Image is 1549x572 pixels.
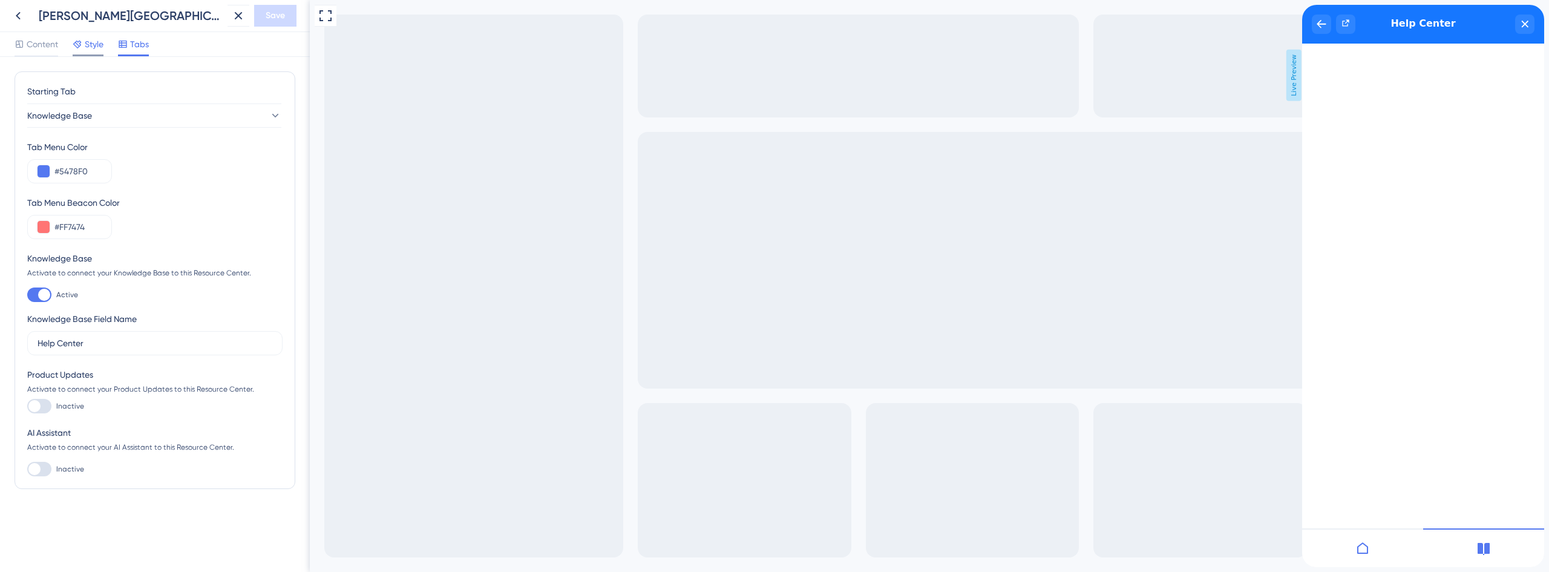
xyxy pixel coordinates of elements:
input: Knowledge Base [38,337,272,350]
div: AI Assistant [27,426,283,440]
span: Help Center [7,3,62,18]
span: Active [56,290,78,300]
div: back to header [10,10,29,29]
div: Tab Menu Color [27,140,283,154]
span: Save [266,8,285,23]
div: close resource center [213,10,232,29]
span: Starting Tab [27,84,76,99]
div: Activate to connect your Product Updates to this Resource Center. [27,384,283,394]
div: Knowledge Base [27,251,283,266]
span: Help Center [88,10,153,28]
div: Knowledge Base Field Name [27,312,137,326]
div: Tab Menu Beacon Color [27,196,283,210]
button: Knowledge Base [27,104,281,128]
span: Content [27,37,58,51]
span: Inactive [56,464,84,474]
div: [PERSON_NAME][GEOGRAPHIC_DATA] [39,7,223,24]
button: Save [254,5,296,27]
span: Style [85,37,103,51]
span: Inactive [56,401,84,411]
span: Live Preview [977,50,992,101]
div: Activate to connect your Knowledge Base to this Resource Center. [27,268,283,278]
span: Tabs [130,37,149,51]
div: Product Updates [27,367,283,382]
span: Knowledge Base [27,108,92,123]
div: 3 [69,6,73,16]
div: Activate to connect your AI Assistant to this Resource Center. [27,442,283,452]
